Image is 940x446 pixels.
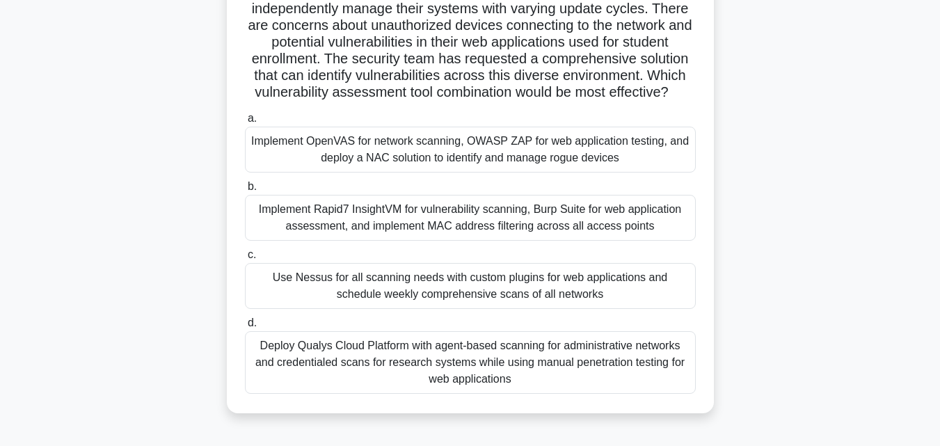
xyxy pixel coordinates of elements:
span: d. [248,317,257,328]
div: Implement OpenVAS for network scanning, OWASP ZAP for web application testing, and deploy a NAC s... [245,127,696,173]
span: c. [248,248,256,260]
span: b. [248,180,257,192]
div: Deploy Qualys Cloud Platform with agent-based scanning for administrative networks and credential... [245,331,696,394]
span: a. [248,112,257,124]
div: Use Nessus for all scanning needs with custom plugins for web applications and schedule weekly co... [245,263,696,309]
div: Implement Rapid7 InsightVM for vulnerability scanning, Burp Suite for web application assessment,... [245,195,696,241]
